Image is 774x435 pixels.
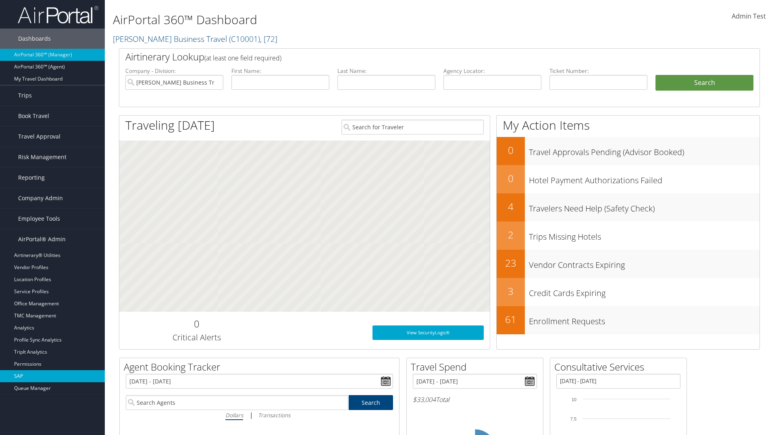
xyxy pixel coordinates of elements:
h2: 3 [497,284,525,298]
h3: Credit Cards Expiring [529,284,759,299]
span: ( C10001 ) [229,33,260,44]
a: 0Travel Approvals Pending (Advisor Booked) [497,137,759,165]
h6: Total [413,395,537,404]
a: 23Vendor Contracts Expiring [497,250,759,278]
a: 0Hotel Payment Authorizations Failed [497,165,759,193]
label: Ticket Number: [549,67,647,75]
a: Search [349,395,393,410]
label: Last Name: [337,67,435,75]
h3: Travel Approvals Pending (Advisor Booked) [529,143,759,158]
span: (at least one field required) [204,54,281,62]
h3: Travelers Need Help (Safety Check) [529,199,759,214]
span: , [ 72 ] [260,33,277,44]
h2: Agent Booking Tracker [124,360,399,374]
h3: Hotel Payment Authorizations Failed [529,171,759,186]
label: First Name: [231,67,329,75]
h2: 0 [497,143,525,157]
span: Employee Tools [18,209,60,229]
label: Company - Division: [125,67,223,75]
a: 61Enrollment Requests [497,306,759,334]
i: Transactions [258,411,290,419]
h2: 4 [497,200,525,213]
a: 2Trips Missing Hotels [497,222,759,250]
h2: Travel Spend [411,360,543,374]
input: Search for Traveler [341,120,484,135]
a: 4Travelers Need Help (Safety Check) [497,193,759,222]
span: Reporting [18,168,45,188]
a: 3Credit Cards Expiring [497,278,759,306]
h3: Critical Alerts [125,332,268,343]
span: AirPortal® Admin [18,229,66,249]
h2: 0 [125,317,268,331]
h3: Trips Missing Hotels [529,227,759,242]
button: Search [655,75,753,91]
span: Admin Test [732,12,766,21]
i: Dollars [225,411,243,419]
span: Book Travel [18,106,49,126]
h2: 61 [497,313,525,326]
h2: 23 [497,256,525,270]
h3: Vendor Contracts Expiring [529,255,759,271]
h1: Traveling [DATE] [125,117,215,134]
span: $33,004 [413,395,436,404]
tspan: 7.5 [570,416,576,421]
div: | [126,410,393,420]
h2: Consultative Services [554,360,687,374]
label: Agency Locator: [443,67,541,75]
h2: Airtinerary Lookup [125,50,700,64]
h2: 0 [497,172,525,185]
input: Search Agents [126,395,348,410]
img: airportal-logo.png [18,5,98,24]
h3: Enrollment Requests [529,312,759,327]
span: Risk Management [18,147,67,167]
span: Company Admin [18,188,63,208]
h1: My Action Items [497,117,759,134]
span: Trips [18,85,32,106]
a: View SecurityLogic® [372,325,484,340]
h2: 2 [497,228,525,242]
tspan: 10 [572,397,576,402]
span: Dashboards [18,29,51,49]
a: [PERSON_NAME] Business Travel [113,33,277,44]
span: Travel Approval [18,126,60,147]
a: Admin Test [732,4,766,29]
h1: AirPortal 360™ Dashboard [113,11,548,28]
